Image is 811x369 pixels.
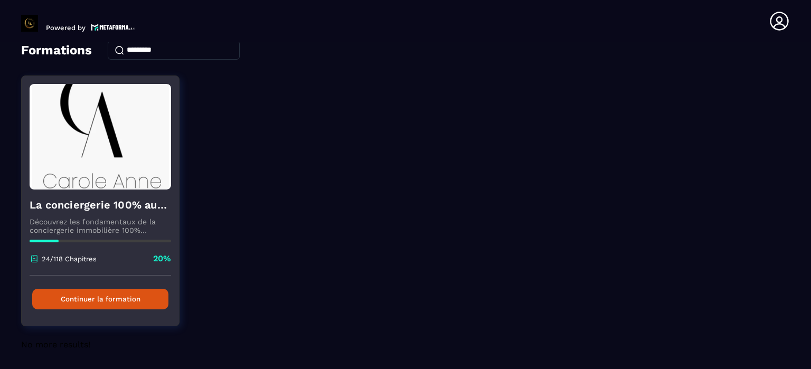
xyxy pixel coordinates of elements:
[21,75,193,339] a: formation-backgroundLa conciergerie 100% automatiséeDécouvrez les fondamentaux de la conciergerie...
[30,84,171,190] img: formation-background
[91,23,135,32] img: logo
[153,253,171,264] p: 20%
[21,339,90,349] span: No more results!
[30,217,171,234] p: Découvrez les fondamentaux de la conciergerie immobilière 100% automatisée. Cette formation est c...
[21,15,38,32] img: logo-branding
[46,24,86,32] p: Powered by
[21,43,92,58] h4: Formations
[42,255,97,263] p: 24/118 Chapitres
[30,197,171,212] h4: La conciergerie 100% automatisée
[32,289,168,309] button: Continuer la formation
